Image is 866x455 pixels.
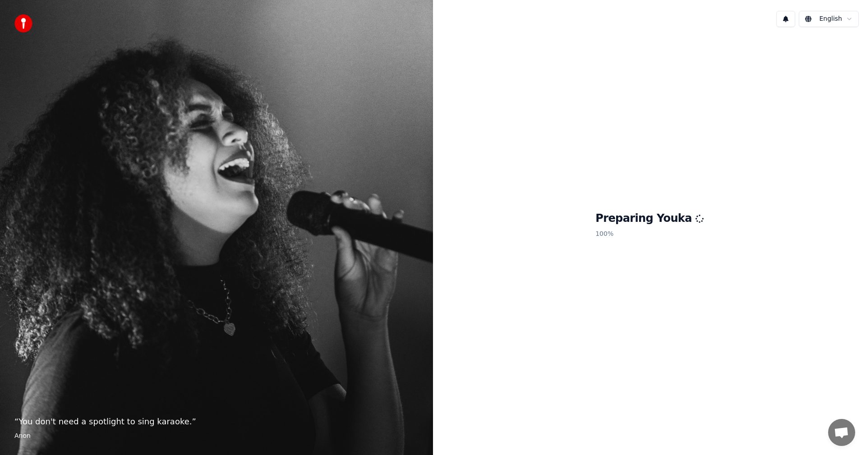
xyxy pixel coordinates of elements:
p: 100 % [595,226,704,242]
a: Öppna chatt [828,419,855,446]
footer: Anon [14,432,419,441]
img: youka [14,14,32,32]
p: “ You don't need a spotlight to sing karaoke. ” [14,415,419,428]
h1: Preparing Youka [595,211,704,226]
